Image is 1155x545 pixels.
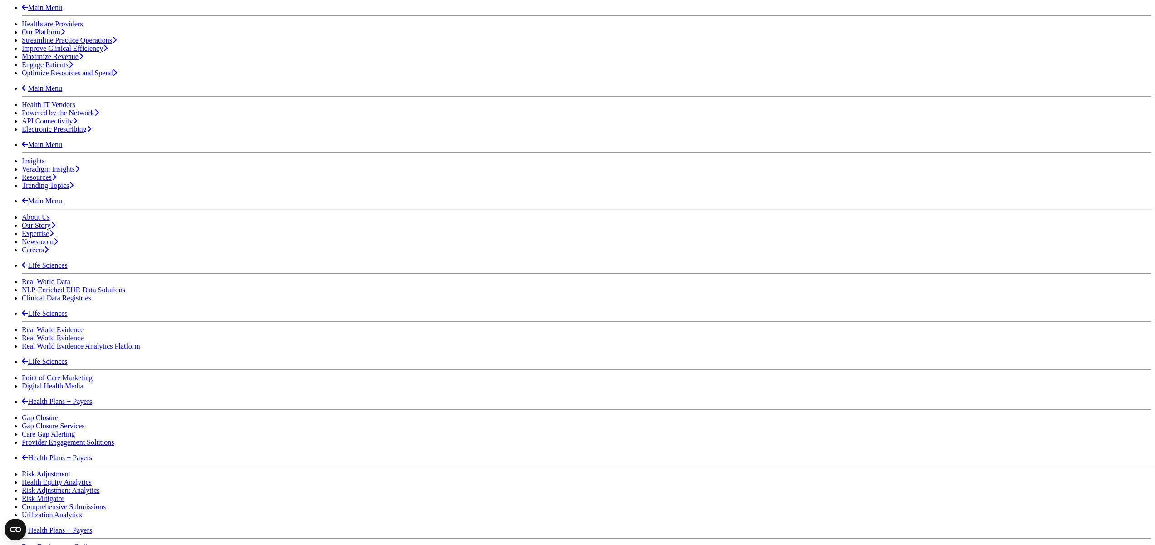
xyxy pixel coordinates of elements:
a: Risk Adjustment [22,470,70,478]
a: Life Sciences [22,261,68,269]
a: Gap Closure Services [22,422,85,430]
a: Point of Care Marketing [22,374,93,382]
iframe: Drift Chat Widget [981,480,1144,534]
a: Care Gap Alerting [22,430,75,438]
a: Risk Adjustment Analytics [22,486,100,494]
a: Improve Clinical Efficiency [22,44,108,52]
a: Powered by the Network [22,109,99,117]
a: Main Menu [22,84,62,92]
a: Healthcare Providers [22,20,83,28]
a: Our Story [22,221,55,229]
a: Utilization Analytics [22,511,82,519]
a: Life Sciences [22,358,68,365]
a: Health Plans + Payers [22,526,92,534]
a: Comprehensive Submissions [22,503,106,511]
a: Expertise [22,230,54,237]
a: NLP-Enriched EHR Data Solutions [22,286,125,294]
button: Open CMP widget [5,519,26,540]
a: Optimize Resources and Spend [22,69,117,77]
a: Resources [22,173,56,181]
a: Real World Evidence [22,334,84,342]
a: Engage Patients [22,61,73,69]
a: Clinical Data Registries [22,294,91,302]
a: Newsroom [22,238,58,245]
a: Real World Evidence Analytics Platform [22,342,140,350]
a: Trending Topics [22,182,74,189]
a: Gap Closure [22,414,58,422]
a: Careers [22,246,49,254]
a: Insights [22,157,45,165]
a: Life Sciences [22,309,68,317]
a: Real World Evidence [22,326,84,334]
a: Electronic Prescribing [22,125,91,133]
a: Risk Mitigator [22,495,64,502]
a: Maximize Revenue [22,53,83,60]
a: Real World Data [22,278,70,285]
a: Main Menu [22,197,62,205]
a: API Connectivity [22,117,77,125]
a: Health Equity Analytics [22,478,92,486]
a: Provider Engagement Solutions [22,438,114,446]
a: Health IT Vendors [22,101,75,108]
a: Veradigm Insights [22,165,79,173]
a: Health Plans + Payers [22,398,92,405]
a: Main Menu [22,4,62,11]
a: Our Platform [22,28,65,36]
a: Health Plans + Payers [22,454,92,462]
a: About Us [22,213,50,221]
a: Streamline Practice Operations [22,36,117,44]
a: Digital Health Media [22,382,84,390]
a: Main Menu [22,141,62,148]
